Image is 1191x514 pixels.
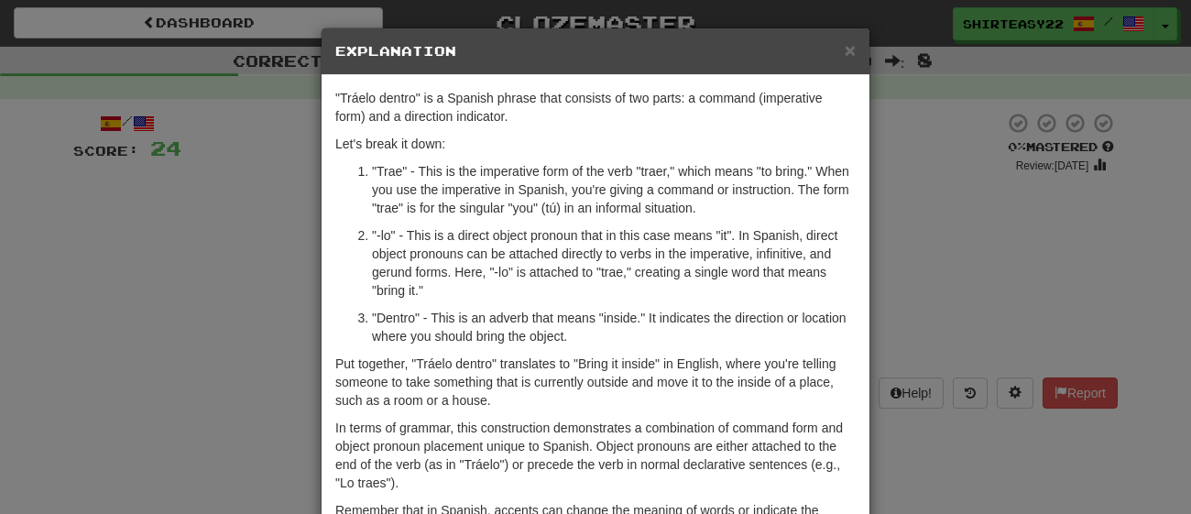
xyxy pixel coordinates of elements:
[372,226,856,300] p: "-lo" - This is a direct object pronoun that in this case means "it". In Spanish, direct object p...
[335,419,856,492] p: In terms of grammar, this construction demonstrates a combination of command form and object pron...
[335,89,856,126] p: "Tráelo dentro" is a Spanish phrase that consists of two parts: a command (imperative form) and a...
[845,39,856,60] span: ×
[335,135,856,153] p: Let's break it down:
[335,42,856,60] h5: Explanation
[372,162,856,217] p: "Trae" - This is the imperative form of the verb "traer," which means "to bring." When you use th...
[372,309,856,345] p: "Dentro" - This is an adverb that means "inside." It indicates the direction or location where yo...
[845,40,856,60] button: Close
[335,355,856,410] p: Put together, "Tráelo dentro" translates to "Bring it inside" in English, where you're telling so...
